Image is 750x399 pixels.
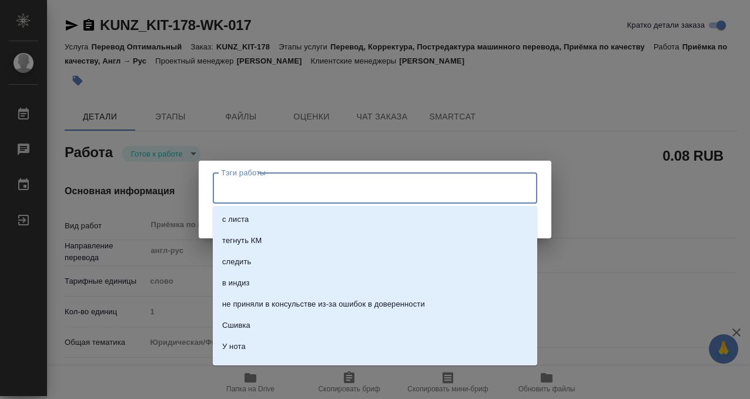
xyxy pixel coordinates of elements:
p: Сшивка [222,320,250,331]
p: сшивка [222,362,249,374]
p: в индиз [222,277,250,289]
p: не приняли в консульстве из-за ошибок в доверенности [222,298,425,310]
p: У нота [222,341,246,353]
p: с листа [222,214,249,225]
p: следить [222,256,251,268]
p: тегнуть КМ [222,235,262,247]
